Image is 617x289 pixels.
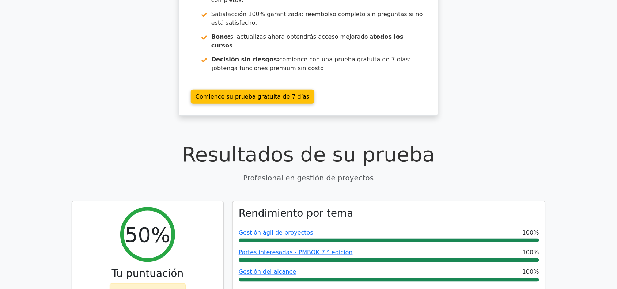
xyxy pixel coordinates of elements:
[112,268,184,280] font: Tu puntuación
[239,207,353,219] font: Rendimiento por tema
[239,229,313,236] a: Gestión ágil de proyectos
[522,249,539,256] font: 100%
[239,269,296,275] a: Gestión del alcance
[522,229,539,236] font: 100%
[182,142,435,166] font: Resultados de su prueba
[243,174,374,182] font: Profesional en gestión de proyectos
[125,223,170,247] font: 50%
[191,90,314,104] a: Comience su prueba gratuita de 7 días
[239,249,353,256] a: Partes interesadas - PMBOK 7.ª edición
[522,269,539,275] font: 100%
